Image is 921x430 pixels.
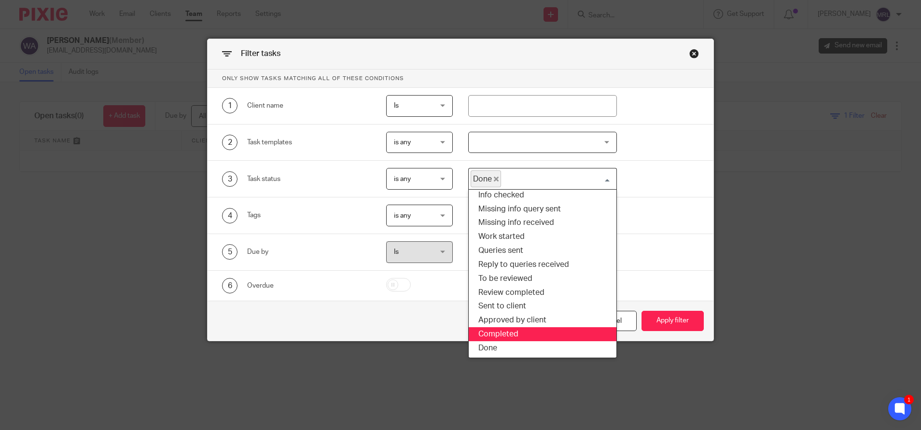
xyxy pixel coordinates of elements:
li: Missing info query sent [469,202,616,216]
div: Task templates [247,138,371,147]
div: Overdue [247,281,371,291]
li: Work started [469,230,616,244]
li: Review completed [469,286,616,300]
div: Close this dialog window [689,49,699,58]
li: Sent to client [469,299,616,313]
div: Client name [247,101,371,111]
div: 5 [222,244,237,260]
div: Due by [247,247,371,257]
li: Done [469,341,616,355]
div: 1 [904,395,914,404]
span: is any [394,139,411,146]
li: Info checked [469,188,616,202]
div: 3 [222,171,237,187]
li: Completed [469,327,616,341]
span: Is [394,249,399,255]
span: Is [394,102,399,109]
button: Apply filter [642,311,704,332]
div: 2 [222,135,237,150]
li: Approved by client [469,313,616,327]
span: Filter tasks [241,50,280,57]
div: 1 [222,98,237,113]
div: Task status [247,174,371,184]
li: Queries sent [469,244,616,258]
li: Reply to queries received [469,258,616,272]
li: To be reviewed [469,272,616,286]
span: is any [394,176,411,182]
button: Deselect Done [494,177,499,181]
div: Tags [247,210,371,220]
div: 6 [222,278,237,293]
span: Done [471,170,501,187]
p: Only show tasks matching all of these conditions [208,69,713,88]
div: Search for option [468,168,617,190]
div: 4 [222,208,237,223]
span: is any [394,212,411,219]
input: Search for option [502,170,611,187]
li: Missing info received [469,216,616,230]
